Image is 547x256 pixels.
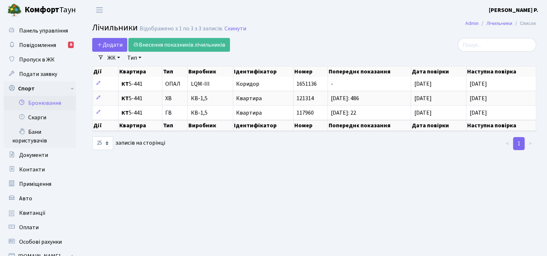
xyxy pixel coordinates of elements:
th: Квартира [119,67,163,77]
span: Коридор [236,80,259,88]
span: [DATE] [414,80,431,88]
span: Квартира [236,109,262,117]
th: Наступна повірка [466,67,536,77]
span: [DATE] [469,94,487,102]
span: КВ-1,5 [191,110,230,116]
b: КТ [121,80,129,88]
th: Номер [294,67,328,77]
span: Пропуск в ЖК [19,56,55,64]
a: Контакти [4,162,76,177]
th: Квартира [119,120,163,131]
span: ОПАЛ [165,81,180,87]
span: [DATE] [469,80,487,88]
span: Повідомлення [19,41,56,49]
a: ЖК [104,52,123,64]
span: 1651136 [296,80,317,88]
a: Лічильники [486,20,512,27]
a: Пропуск в ЖК [4,52,76,67]
span: Панель управління [19,27,68,35]
th: Ідентифікатор [233,120,294,131]
span: Оплати [19,223,39,231]
th: Наступна повірка [466,120,536,131]
a: [PERSON_NAME] Р. [489,6,538,14]
span: КВ-1,5 [191,95,230,101]
th: Виробник [188,120,233,131]
span: 117960 [296,109,314,117]
a: Квитанції [4,206,76,220]
input: Пошук... [458,38,536,52]
th: Виробник [188,67,233,77]
div: 6 [68,42,74,48]
a: Бронювання [4,96,76,110]
th: Попереднє показання [328,120,411,131]
a: Подати заявку [4,67,76,81]
a: Внесення показників лічильників [128,38,230,52]
span: Подати заявку [19,70,57,78]
span: [DATE]: 486 [331,94,359,102]
span: Приміщення [19,180,51,188]
span: Таун [25,4,76,16]
span: - [331,80,333,88]
a: Додати [92,38,127,52]
span: Квартира [236,94,262,102]
span: Контакти [19,166,45,174]
nav: breadcrumb [454,16,547,31]
span: 5-441 [121,81,159,87]
b: КТ [121,109,129,117]
a: Бани користувачів [4,125,76,148]
span: Документи [19,151,48,159]
a: Тип [124,52,144,64]
button: Переключити навігацію [90,4,108,16]
div: Відображено з 1 по 3 з 3 записів. [140,25,223,32]
a: Admin [465,20,479,27]
span: Додати [97,41,123,49]
a: Оплати [4,220,76,235]
th: Попереднє показання [328,67,411,77]
th: Дата повірки [411,120,466,131]
span: Особові рахунки [19,238,62,246]
th: Дата повірки [411,67,466,77]
a: Приміщення [4,177,76,191]
a: Спорт [4,81,76,96]
th: Дії [93,67,119,77]
th: Номер [294,120,328,131]
span: Квитанції [19,209,46,217]
select: записів на сторінці [92,136,113,150]
span: 5-441 [121,95,159,101]
a: Скарги [4,110,76,125]
span: LQM-III [191,81,230,87]
span: [DATE] [469,109,487,117]
b: Комфорт [25,4,59,16]
label: записів на сторінці [92,136,165,150]
li: Список [512,20,536,27]
a: Документи [4,148,76,162]
th: Дії [93,120,119,131]
img: logo.png [7,3,22,17]
th: Ідентифікатор [233,67,294,77]
span: Авто [19,195,32,202]
a: Скинути [225,25,246,32]
a: Авто [4,191,76,206]
a: Особові рахунки [4,235,76,249]
span: [DATE] [414,94,431,102]
span: [DATE]: 22 [331,109,356,117]
th: Тип [162,120,188,131]
span: 5-441 [121,110,159,116]
span: 121314 [296,94,314,102]
span: ГВ [165,110,172,116]
a: Панель управління [4,24,76,38]
a: 1 [513,137,525,150]
span: ХВ [165,95,172,101]
b: КТ [121,94,129,102]
th: Тип [162,67,188,77]
span: Лічильники [92,21,138,34]
span: [DATE] [414,109,431,117]
a: Повідомлення6 [4,38,76,52]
